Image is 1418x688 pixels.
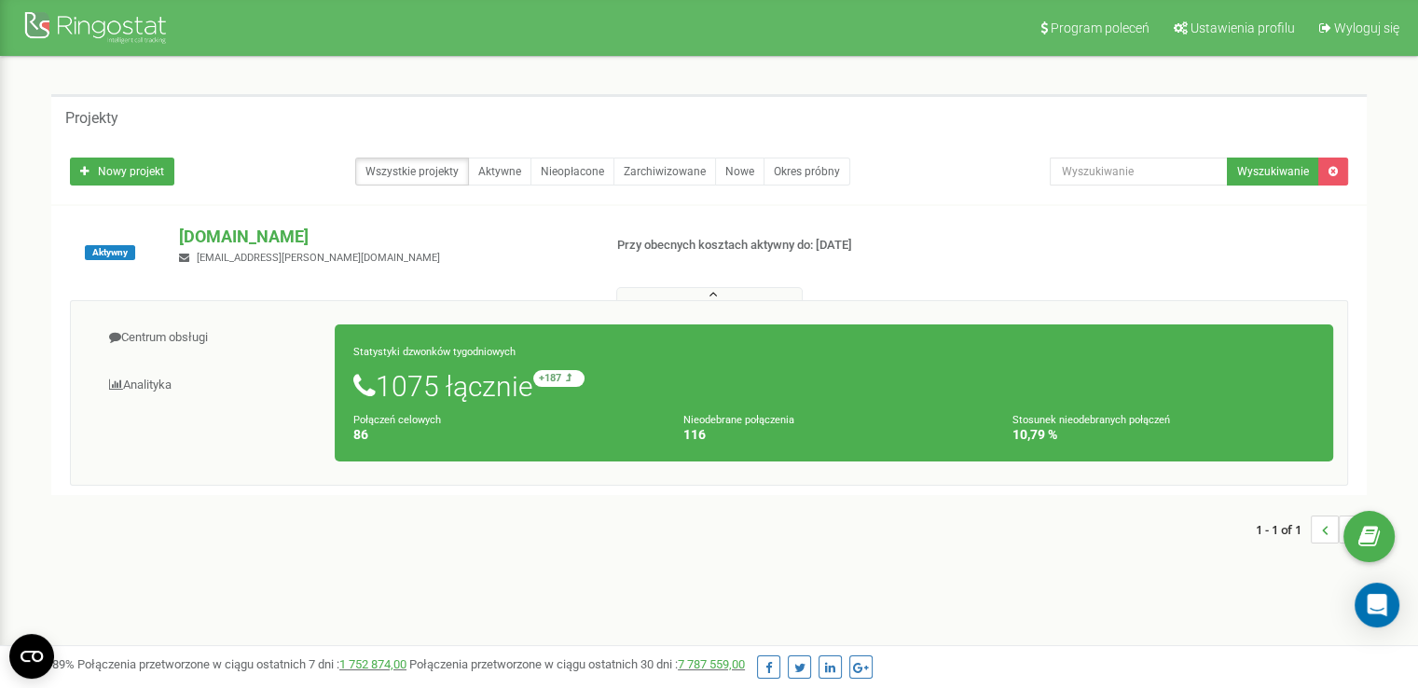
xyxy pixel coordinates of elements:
small: Połączeń celowych [353,414,441,426]
a: 7 787 559,00 [678,657,745,671]
span: Ustawienia profilu [1191,21,1295,35]
div: Open Intercom Messenger [1355,583,1399,627]
a: Okres próbny [764,158,850,186]
a: Nowy projekt [70,158,174,186]
h5: Projekty [65,110,118,127]
h4: 10,79 % [1012,428,1315,442]
a: Wszystkie projekty [355,158,469,186]
span: 1 - 1 of 1 [1256,516,1311,544]
h4: 116 [683,428,985,442]
h4: 86 [353,428,655,442]
span: Aktywny [85,245,135,260]
a: Nowe [715,158,764,186]
a: Centrum obsługi [85,315,336,361]
button: Wyszukiwanie [1227,158,1319,186]
button: Open CMP widget [9,634,54,679]
a: Nieopłacone [530,158,614,186]
span: Program poleceń [1051,21,1150,35]
a: Aktywne [468,158,531,186]
p: Przy obecnych kosztach aktywny do: [DATE] [617,237,916,255]
small: Stosunek nieodebranych połączeń [1012,414,1170,426]
p: [DOMAIN_NAME] [179,225,586,249]
span: Wyloguj się [1334,21,1399,35]
small: +187 [533,370,585,387]
a: Zarchiwizowane [613,158,716,186]
small: Statystyki dzwonków tygodniowych [353,346,516,358]
span: Połączenia przetworzone w ciągu ostatnich 30 dni : [409,657,745,671]
a: Analityka [85,363,336,408]
small: Nieodebrane połączenia [683,414,794,426]
span: Połączenia przetworzone w ciągu ostatnich 7 dni : [77,657,406,671]
a: 1 752 874,00 [339,657,406,671]
nav: ... [1256,497,1367,562]
input: Wyszukiwanie [1050,158,1228,186]
span: [EMAIL_ADDRESS][PERSON_NAME][DOMAIN_NAME] [197,252,440,264]
h1: 1075 łącznie [353,370,1315,402]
